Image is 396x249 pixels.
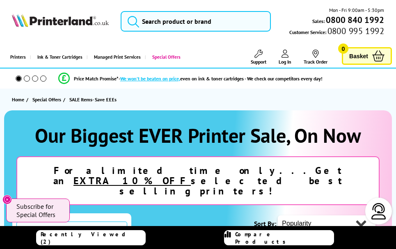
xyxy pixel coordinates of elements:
[371,203,387,219] img: user-headset-light.svg
[87,47,145,68] a: Managed Print Services
[304,50,327,65] a: Track Order
[69,96,117,103] span: SALE Items- Save £££s
[4,47,30,68] a: Printers
[121,11,271,32] input: Search product or brand
[4,71,376,86] li: modal_Promise
[30,47,87,68] a: Ink & Toner Cartridges
[16,202,62,219] span: Subscribe for Special Offers
[289,27,384,36] span: Customer Service:
[36,230,146,245] a: Recently Viewed (2)
[312,17,325,25] span: Sales:
[16,222,127,245] span: 71 Products Found
[235,231,334,245] span: Compare Products
[120,75,180,82] span: We won’t be beaten on price,
[145,47,185,68] a: Special Offers
[12,95,26,104] a: Home
[338,43,348,54] span: 0
[342,47,392,65] a: Basket 0
[37,47,82,68] span: Ink & Toner Cartridges
[224,230,334,245] a: Compare Products
[329,6,384,14] span: Mon - Fri 9:00am - 5:30pm
[32,95,61,104] span: Special Offers
[12,123,384,148] h1: Our Biggest EVER Printer Sale, On Now
[325,16,384,24] a: 0800 840 1992
[279,50,291,65] a: Log In
[251,59,266,65] span: Support
[41,231,146,245] span: Recently Viewed (2)
[53,164,343,197] strong: For a limited time only...Get an selected best selling printers!
[32,95,63,104] a: Special Offers
[12,14,109,27] img: Printerland Logo
[279,59,291,65] span: Log In
[73,174,191,187] u: EXTRA 10% OFF
[2,195,12,204] button: Close
[12,14,109,29] a: Printerland Logo
[349,50,368,62] span: Basket
[251,50,266,65] a: Support
[254,219,276,228] span: Sort By:
[326,27,384,35] span: 0800 995 1992
[119,75,323,82] div: - even on ink & toner cartridges - We check our competitors every day!
[326,14,384,25] b: 0800 840 1992
[74,75,119,82] span: Price Match Promise*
